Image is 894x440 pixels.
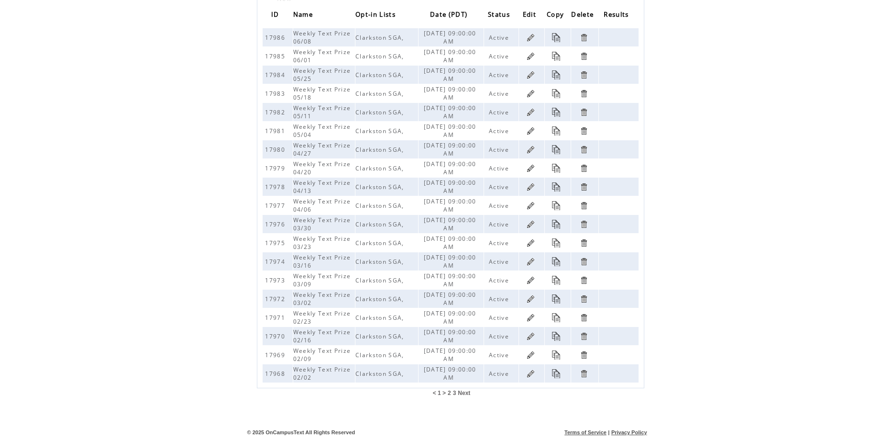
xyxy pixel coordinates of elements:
[293,309,351,326] span: Weekly Text Prize 02/23
[424,347,476,363] span: [DATE] 09:00:00 AM
[611,429,647,435] a: Privacy Policy
[271,8,282,23] span: ID
[355,127,407,135] span: Clarkston SGA,
[453,390,456,396] a: 3
[489,220,511,228] span: Active
[579,220,588,229] a: Click to delete
[355,276,407,284] span: Clarkston SGA,
[489,127,511,135] span: Active
[424,141,476,158] span: [DATE] 09:00:00 AM
[355,71,407,79] span: Clarkston SGA,
[355,8,398,23] span: Opt-in Lists
[552,182,561,192] a: Click to copy
[552,238,561,248] a: Click to copy
[552,52,561,61] a: Click to copy
[552,276,561,285] a: Click to copy
[265,34,287,42] span: 17986
[526,126,535,135] a: Click to edit
[608,429,609,435] span: |
[293,85,351,102] span: Weekly Text Prize 05/18
[265,370,287,378] span: 17968
[579,201,588,210] a: Click to delete
[579,33,588,42] a: Click to delete
[552,257,561,266] a: Click to copy
[604,8,631,23] span: Results
[265,183,287,191] span: 17978
[424,216,476,232] span: [DATE] 09:00:00 AM
[355,108,407,116] span: Clarkston SGA,
[293,8,315,23] span: Name
[489,71,511,79] span: Active
[265,295,287,303] span: 17972
[424,197,476,214] span: [DATE] 09:00:00 AM
[489,295,511,303] span: Active
[293,253,351,270] span: Weekly Text Prize 03/16
[293,197,351,214] span: Weekly Text Prize 04/06
[552,332,561,341] a: Click to copy
[579,182,588,192] a: Click to delete
[424,67,476,83] span: [DATE] 09:00:00 AM
[579,126,588,135] a: Click to delete
[489,146,511,154] span: Active
[489,258,511,266] span: Active
[579,52,588,61] a: Click to delete
[355,220,407,228] span: Clarkston SGA,
[355,295,407,303] span: Clarkston SGA,
[526,369,535,378] a: Click to edit
[265,276,287,284] span: 17973
[265,220,287,228] span: 17976
[579,369,588,378] a: Click to delete
[355,183,407,191] span: Clarkston SGA,
[579,257,588,266] a: Click to delete
[552,89,561,98] a: Click to copy
[552,126,561,135] a: Click to copy
[489,314,511,322] span: Active
[552,350,561,360] a: Click to copy
[293,365,351,382] span: Weekly Text Prize 02/02
[293,347,351,363] span: Weekly Text Prize 02/09
[489,164,511,172] span: Active
[552,108,561,117] a: Click to copy
[552,294,561,304] a: Click to copy
[293,216,351,232] span: Weekly Text Prize 03/30
[424,328,476,344] span: [DATE] 09:00:00 AM
[355,90,407,98] span: Clarkston SGA,
[293,235,351,251] span: Weekly Text Prize 03/23
[293,328,351,344] span: Weekly Text Prize 02/16
[552,70,561,79] a: Click to copy
[424,291,476,307] span: [DATE] 09:00:00 AM
[433,390,446,396] span: < 1 >
[526,182,535,192] a: Click to edit
[579,70,588,79] a: Click to delete
[489,183,511,191] span: Active
[265,351,287,359] span: 17969
[265,202,287,210] span: 17977
[293,29,351,45] span: Weekly Text Prize 06/08
[293,104,351,120] span: Weekly Text Prize 05/11
[526,52,535,61] a: Click to edit
[355,370,407,378] span: Clarkston SGA,
[424,29,476,45] span: [DATE] 09:00:00 AM
[489,90,511,98] span: Active
[355,202,407,210] span: Clarkston SGA,
[293,123,351,139] span: Weekly Text Prize 05/04
[526,276,535,285] a: Click to edit
[552,145,561,154] a: Click to copy
[526,108,535,117] a: Click to edit
[579,294,588,304] a: Click to delete
[579,276,588,285] a: Click to delete
[579,238,588,248] a: Click to delete
[458,390,470,396] a: Next
[526,33,535,42] a: Click to edit
[424,365,476,382] span: [DATE] 09:00:00 AM
[489,370,511,378] span: Active
[247,429,355,435] span: © 2025 OnCampusText All Rights Reserved
[526,257,535,266] a: Click to edit
[265,108,287,116] span: 17982
[355,332,407,340] span: Clarkston SGA,
[489,108,511,116] span: Active
[552,313,561,322] a: Click to copy
[547,8,566,23] span: Copy
[552,369,561,378] a: Click to copy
